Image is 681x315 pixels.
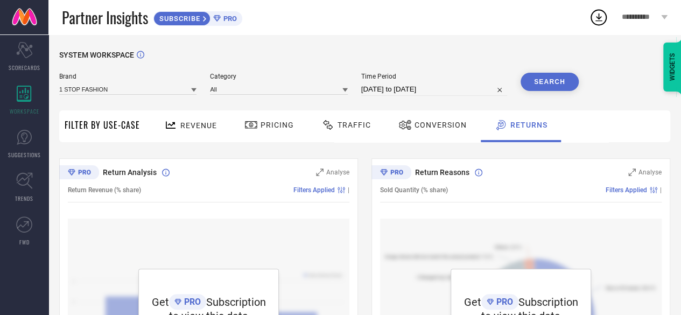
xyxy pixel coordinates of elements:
input: Select time period [361,83,507,96]
span: Filters Applied [606,186,647,194]
span: Revenue [180,121,217,130]
span: | [660,186,662,194]
span: FWD [19,238,30,246]
span: Pricing [261,121,294,129]
span: Return Analysis [103,168,157,177]
div: Premium [371,165,411,181]
span: Return Reasons [415,168,469,177]
div: Premium [59,165,99,181]
span: Analyse [638,169,662,176]
span: SUGGESTIONS [8,151,41,159]
svg: Zoom [628,169,636,176]
span: Time Period [361,73,507,80]
span: Partner Insights [62,6,148,29]
span: Analyse [326,169,349,176]
span: PRO [221,15,237,23]
span: TRENDS [15,194,33,202]
span: WORKSPACE [10,107,39,115]
span: Filters Applied [293,186,335,194]
span: Brand [59,73,196,80]
button: Search [521,73,579,91]
span: Subscription [206,296,266,309]
span: Sold Quantity (% share) [380,186,448,194]
span: Conversion [415,121,467,129]
svg: Zoom [316,169,324,176]
span: Get [152,296,169,309]
span: Return Revenue (% share) [68,186,141,194]
div: Open download list [589,8,608,27]
span: PRO [494,297,513,307]
span: SCORECARDS [9,64,40,72]
span: Get [464,296,481,309]
span: PRO [181,297,201,307]
span: Subscription [518,296,578,309]
span: Traffic [338,121,371,129]
span: Category [210,73,347,80]
span: Filter By Use-Case [65,118,140,131]
span: Returns [510,121,547,129]
span: SUBSCRIBE [154,15,203,23]
a: SUBSCRIBEPRO [153,9,242,26]
span: SYSTEM WORKSPACE [59,51,134,59]
span: | [348,186,349,194]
